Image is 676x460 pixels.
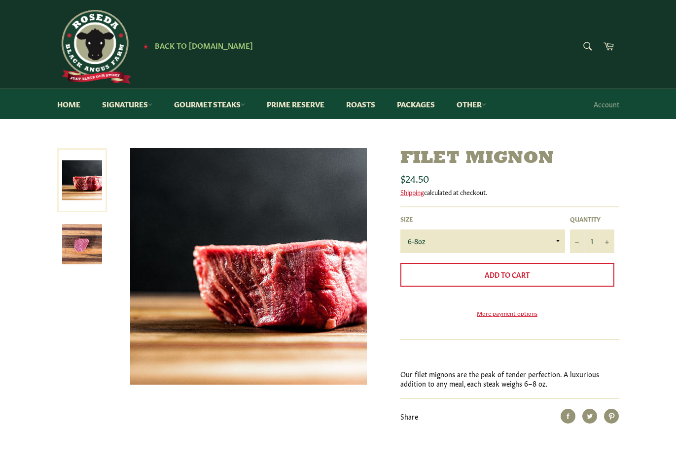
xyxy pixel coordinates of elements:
[600,230,614,253] button: Increase item quantity by one
[400,171,429,185] span: $24.50
[143,42,148,50] span: ★
[400,411,418,421] span: Share
[155,40,253,50] span: Back to [DOMAIN_NAME]
[57,10,131,84] img: Roseda Beef
[400,215,565,223] label: Size
[570,215,614,223] label: Quantity
[400,263,614,287] button: Add to Cart
[257,89,334,119] a: Prime Reserve
[400,309,614,317] a: More payment options
[387,89,445,119] a: Packages
[47,89,90,119] a: Home
[589,90,624,119] a: Account
[62,224,102,264] img: Filet Mignon
[92,89,162,119] a: Signatures
[485,269,530,279] span: Add to Cart
[447,89,496,119] a: Other
[138,42,253,50] a: ★ Back to [DOMAIN_NAME]
[400,187,424,197] a: Shipping
[400,148,619,169] h1: Filet Mignon
[400,188,619,197] div: calculated at checkout.
[400,369,619,389] p: Our filet mignons are the peak of tender perfection. A luxurious addition to any meal, each steak...
[164,89,255,119] a: Gourmet Steaks
[570,230,585,253] button: Reduce item quantity by one
[130,148,367,385] img: Filet Mignon
[336,89,385,119] a: Roasts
